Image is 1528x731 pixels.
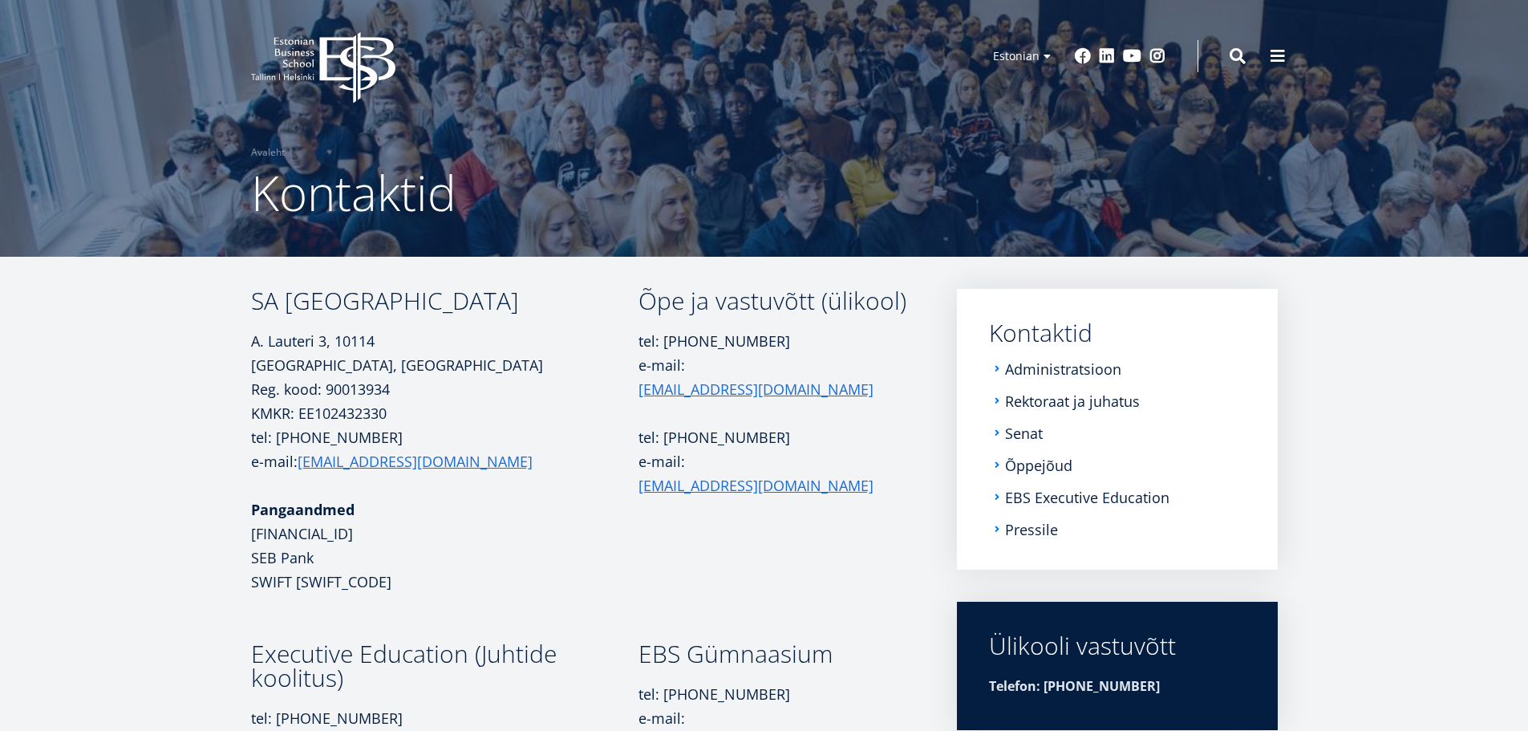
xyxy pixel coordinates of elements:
strong: Telefon: [PHONE_NUMBER] [989,677,1160,695]
strong: Pangaandmed [251,500,355,519]
a: Rektoraat ja juhatus [1005,393,1140,409]
p: A. Lauteri 3, 10114 [GEOGRAPHIC_DATA], [GEOGRAPHIC_DATA] Reg. kood: 90013934 [251,329,638,401]
a: [EMAIL_ADDRESS][DOMAIN_NAME] [638,377,873,401]
h3: EBS Gümnaasium [638,642,910,666]
p: tel: [PHONE_NUMBER] [638,425,910,449]
a: Linkedin [1099,48,1115,64]
p: e-mail: [638,449,910,497]
h3: Õpe ja vastuvõtt (ülikool) [638,289,910,313]
a: Senat [1005,425,1043,441]
h3: Executive Education (Juhtide koolitus) [251,642,638,690]
a: Instagram [1149,48,1165,64]
a: Kontaktid [989,321,1246,345]
a: Administratsioon [1005,361,1121,377]
h3: SA [GEOGRAPHIC_DATA] [251,289,638,313]
p: tel: [PHONE_NUMBER] e-mail: [638,329,910,401]
a: [EMAIL_ADDRESS][DOMAIN_NAME] [298,449,533,473]
a: EBS Executive Education [1005,489,1169,506]
p: [FINANCIAL_ID] SEB Pank SWIFT [SWIFT_CODE] [251,497,638,594]
a: Avaleht [251,144,285,160]
a: [EMAIL_ADDRESS][DOMAIN_NAME] [638,473,873,497]
p: KMKR: EE102432330 [251,401,638,425]
p: tel: [PHONE_NUMBER] e-mail: [251,425,638,473]
a: Õppejõud [1005,457,1072,473]
a: Facebook [1075,48,1091,64]
span: Kontaktid [251,160,456,225]
a: Pressile [1005,522,1058,538]
a: Youtube [1123,48,1141,64]
div: Ülikooli vastuvõtt [989,634,1246,658]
